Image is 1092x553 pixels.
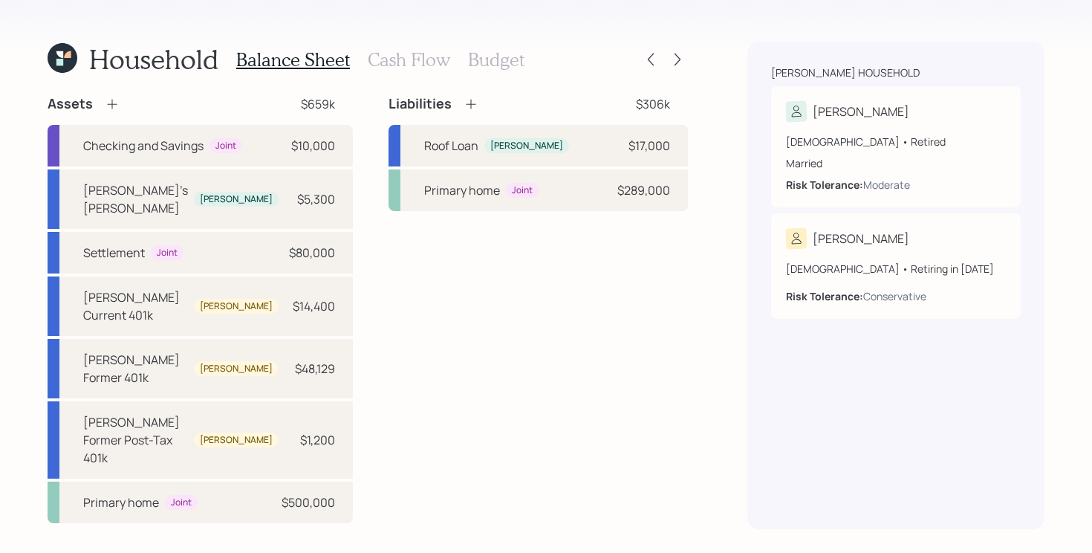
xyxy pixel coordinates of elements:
div: Primary home [83,494,159,511]
div: $289,000 [617,181,670,199]
div: $14,400 [293,297,335,315]
div: Married [786,155,1006,171]
div: $5,300 [297,190,335,208]
div: Checking and Savings [83,137,204,155]
h3: Cash Flow [368,49,450,71]
div: [PERSON_NAME] Former 401k [83,351,188,387]
div: Joint [215,140,236,152]
div: [PERSON_NAME]'s [PERSON_NAME] [83,181,188,217]
div: [PERSON_NAME] [200,193,273,206]
div: [PERSON_NAME] Former Post-Tax 401k [83,413,188,467]
div: Joint [512,184,533,197]
div: Conservative [863,288,926,304]
div: [DEMOGRAPHIC_DATA] • Retired [786,134,1006,149]
div: [PERSON_NAME] Current 401k [83,288,188,324]
div: [PERSON_NAME] [813,103,909,120]
div: $659k [301,95,335,113]
h4: Assets [48,96,93,112]
div: $80,000 [289,244,335,262]
div: Settlement [83,244,145,262]
h1: Household [89,43,218,75]
div: [PERSON_NAME] [200,363,273,375]
div: [PERSON_NAME] [200,434,273,447]
h3: Balance Sheet [236,49,350,71]
div: $17,000 [628,137,670,155]
b: Risk Tolerance: [786,178,863,192]
div: [PERSON_NAME] [490,140,563,152]
div: $1,200 [300,431,335,449]
div: Joint [171,497,192,509]
div: [DEMOGRAPHIC_DATA] • Retiring in [DATE] [786,261,1006,276]
div: $306k [636,95,670,113]
div: $48,129 [295,360,335,378]
h3: Budget [468,49,524,71]
h4: Liabilities [389,96,452,112]
div: Joint [157,247,178,259]
div: $500,000 [282,494,335,511]
div: [PERSON_NAME] household [771,65,920,80]
div: [PERSON_NAME] [813,230,909,248]
div: Moderate [863,177,910,193]
div: Primary home [424,181,500,199]
b: Risk Tolerance: [786,289,863,303]
div: Roof Loan [424,137,478,155]
div: $10,000 [291,137,335,155]
div: [PERSON_NAME] [200,300,273,313]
